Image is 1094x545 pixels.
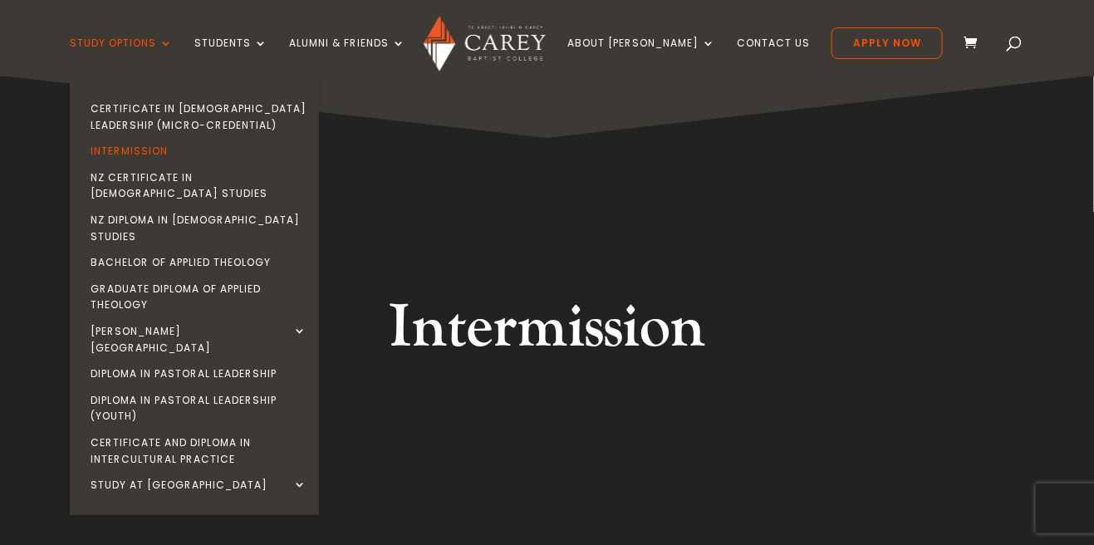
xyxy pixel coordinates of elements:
a: Diploma in Pastoral Leadership [74,361,323,387]
a: Study Options [70,37,173,76]
a: [PERSON_NAME][GEOGRAPHIC_DATA] [74,318,323,361]
a: Diploma in Pastoral Leadership (Youth) [74,387,323,430]
a: Bachelor of Applied Theology [74,249,323,276]
a: About [PERSON_NAME] [567,37,715,76]
a: Contact Us [737,37,810,76]
img: Carey Baptist College [424,16,546,71]
a: Intermission [74,138,323,164]
a: Students [194,37,267,76]
a: NZ Certificate in [DEMOGRAPHIC_DATA] Studies [74,164,323,207]
a: Certificate in [DEMOGRAPHIC_DATA] Leadership (Micro-credential) [74,96,323,138]
a: Study at [GEOGRAPHIC_DATA] [74,472,323,498]
a: Certificate and Diploma in Intercultural Practice [74,430,323,472]
a: Alumni & Friends [289,37,405,76]
a: Graduate Diploma of Applied Theology [74,276,323,318]
h1: Intermission [236,289,859,376]
a: NZ Diploma in [DEMOGRAPHIC_DATA] Studies [74,207,323,249]
a: Apply Now [832,27,943,59]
